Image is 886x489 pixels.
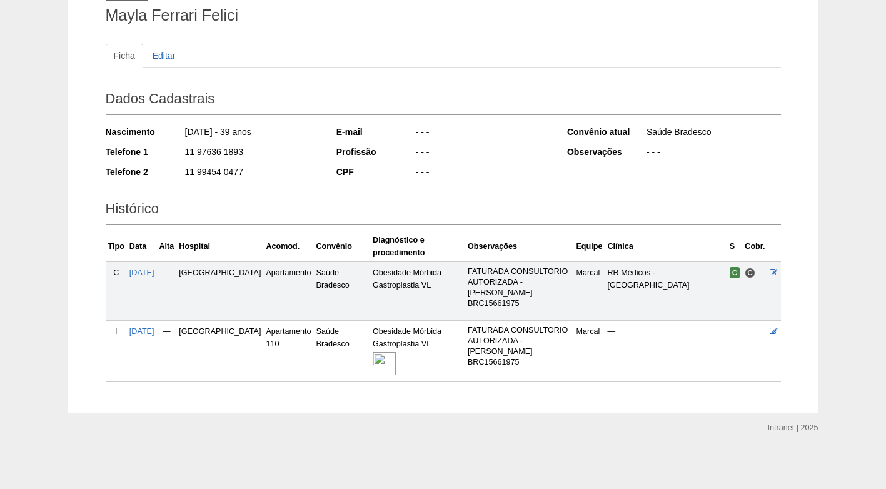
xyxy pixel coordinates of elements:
[605,261,727,320] td: RR Médicos - [GEOGRAPHIC_DATA]
[567,126,645,138] div: Convênio atual
[184,126,320,141] div: [DATE] - 39 anos
[415,126,550,141] div: - - -
[314,321,371,382] td: Saúde Bradesco
[336,126,415,138] div: E-mail
[106,126,184,138] div: Nascimento
[370,321,465,382] td: Obesidade Mórbida Gastroplastia VL
[106,44,143,68] a: Ficha
[645,146,781,161] div: - - -
[106,166,184,178] div: Telefone 2
[370,231,465,262] th: Diagnóstico e procedimento
[768,421,818,434] div: Intranet | 2025
[106,231,127,262] th: Tipo
[336,146,415,158] div: Profissão
[645,126,781,141] div: Saúde Bradesco
[263,321,313,382] td: Apartamento 110
[106,196,781,225] h2: Histórico
[263,231,313,262] th: Acomod.
[742,231,767,262] th: Cobr.
[108,325,124,338] div: I
[157,231,177,262] th: Alta
[465,231,574,262] th: Observações
[106,8,781,23] h1: Mayla Ferrari Felici
[468,325,571,368] p: FATURADA CONSULTORIO AUTORIZADA -[PERSON_NAME] BRC15661975
[336,166,415,178] div: CPF
[176,321,263,382] td: [GEOGRAPHIC_DATA]
[176,261,263,320] td: [GEOGRAPHIC_DATA]
[468,266,571,309] p: FATURADA CONSULTORIO AUTORIZADA -[PERSON_NAME] BRC15661975
[370,261,465,320] td: Obesidade Mórbida Gastroplastia VL
[314,261,371,320] td: Saúde Bradesco
[106,146,184,158] div: Telefone 1
[573,321,605,382] td: Marcal
[106,86,781,115] h2: Dados Cadastrais
[184,146,320,161] div: 11 97636 1893
[573,231,605,262] th: Equipe
[605,321,727,382] td: —
[727,231,743,262] th: S
[730,267,740,278] span: Confirmada
[176,231,263,262] th: Hospital
[157,261,177,320] td: —
[314,231,371,262] th: Convênio
[415,146,550,161] div: - - -
[129,327,154,336] a: [DATE]
[108,266,124,279] div: C
[745,268,755,278] span: Consultório
[129,268,154,277] a: [DATE]
[573,261,605,320] td: Marcal
[415,166,550,181] div: - - -
[184,166,320,181] div: 11 99454 0477
[605,231,727,262] th: Clínica
[263,261,313,320] td: Apartamento
[127,231,157,262] th: Data
[157,321,177,382] td: —
[567,146,645,158] div: Observações
[144,44,184,68] a: Editar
